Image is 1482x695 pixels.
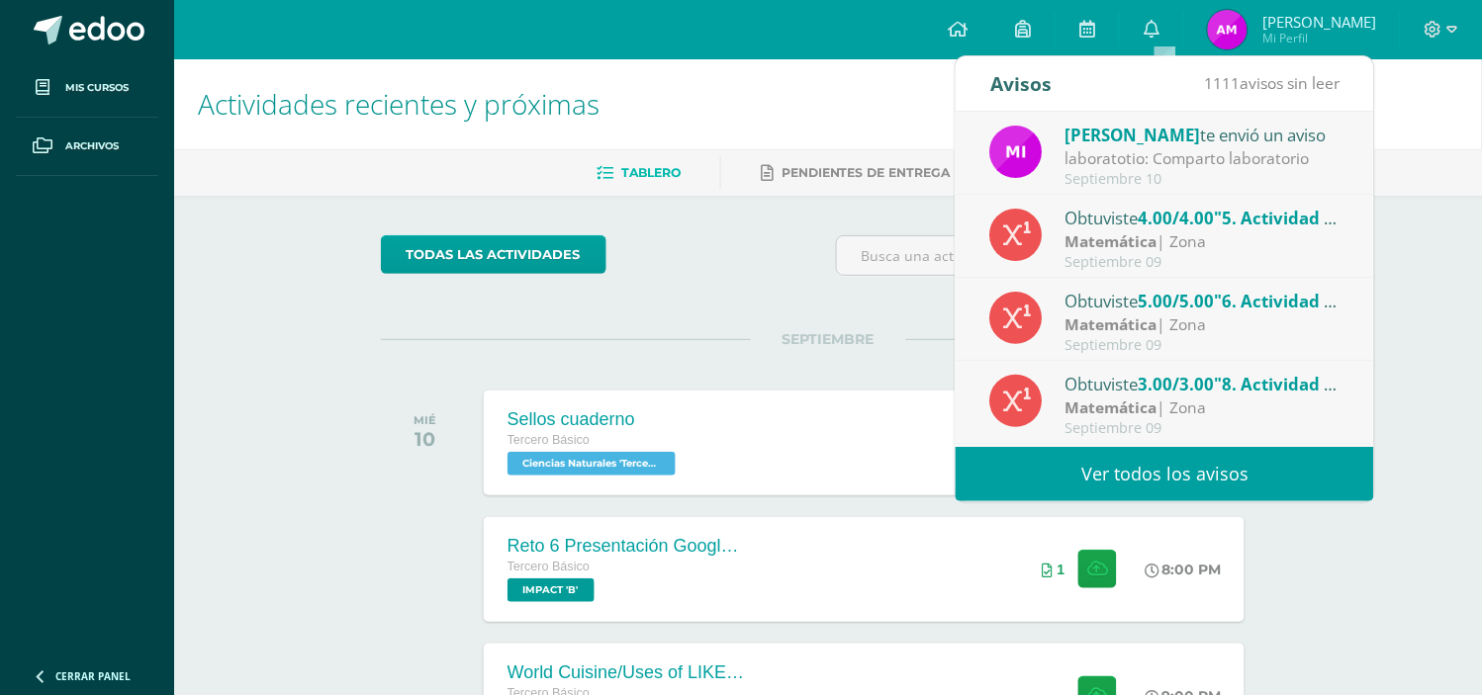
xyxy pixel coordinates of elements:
strong: Matemática [1065,313,1158,335]
span: 1 [1058,562,1065,577]
span: Pendientes de entrega [782,165,951,180]
strong: Matemática [1065,230,1158,252]
div: laboratotio: Comparto laboratorio [1065,147,1341,170]
div: te envió un aviso [1065,122,1341,147]
span: [PERSON_NAME] [1262,12,1376,32]
span: Tercero Básico [508,433,590,447]
strong: Matemática [1065,396,1158,418]
span: 5.00/5.00 [1139,290,1215,312]
div: Septiembre 10 [1065,171,1341,188]
div: Septiembre 09 [1065,420,1341,437]
a: Tablero [597,157,681,189]
div: | Zona [1065,313,1341,336]
div: 10 [414,427,436,451]
span: [PERSON_NAME] [1065,124,1201,146]
div: 8:00 PM [1145,561,1221,578]
span: Mi Perfil [1262,30,1376,46]
span: Cerrar panel [55,669,131,683]
div: Reto 6 Presentación Google Slides Clase 3 y 4 [508,536,745,557]
div: Avisos [990,56,1052,111]
span: Mis cursos [65,80,129,96]
span: avisos sin leer [1204,72,1340,94]
span: Actividades recientes y próximas [198,85,600,123]
span: 3.00/3.00 [1139,373,1215,395]
div: Obtuviste en [1065,371,1341,396]
div: World Cuisine/Uses of LIKE week 5 [508,662,745,683]
div: MIÉ [414,413,436,427]
a: Mis cursos [16,59,158,118]
span: 4.00/4.00 [1139,207,1215,229]
div: Sellos cuaderno [508,409,681,430]
a: Pendientes de entrega [761,157,951,189]
a: Ver todos los avisos [956,447,1374,501]
span: 1111 [1204,72,1240,94]
span: Archivos [65,138,119,154]
div: Archivos entregados [1043,562,1065,577]
div: Obtuviste en [1065,288,1341,313]
img: e71b507b6b1ebf6fbe7886fc31de659d.png [990,126,1043,178]
img: 2098b6123ea5d2ab9f9b45d09ea414fd.png [1208,10,1248,49]
div: Obtuviste en [1065,205,1341,230]
div: | Zona [1065,230,1341,253]
span: SEPTIEMBRE [751,330,906,348]
span: Ciencias Naturales 'Tercero Básico B' [508,452,676,476]
a: todas las Actividades [381,235,606,274]
span: Tercero Básico [508,560,590,573]
span: IMPACT 'B' [508,578,595,602]
input: Busca una actividad próxima aquí... [837,236,1275,275]
div: | Zona [1065,396,1341,419]
div: Septiembre 09 [1065,337,1341,354]
a: Archivos [16,118,158,176]
div: Septiembre 09 [1065,254,1341,271]
span: Tablero [621,165,681,180]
